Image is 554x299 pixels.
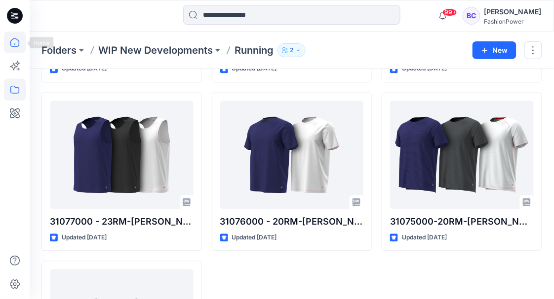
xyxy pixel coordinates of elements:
[290,45,293,56] p: 2
[390,215,534,229] p: 31075000-20RM-[PERSON_NAME]
[50,101,194,209] a: 31077000 - 23RM-Robbie
[220,101,364,209] a: 31076000 - 20RM-Robert
[232,233,277,243] p: Updated [DATE]
[232,64,277,74] p: Updated [DATE]
[390,101,534,209] a: 31075000-20RM-Ron
[484,6,542,18] div: [PERSON_NAME]
[50,215,194,229] p: 31077000 - 23RM-[PERSON_NAME]
[220,215,364,229] p: 31076000 - 20RM-[PERSON_NAME]
[62,233,107,243] p: Updated [DATE]
[277,43,306,57] button: 2
[402,64,447,74] p: Updated [DATE]
[235,43,274,57] p: Running
[484,18,542,25] div: FashionPower
[463,7,480,25] div: BC
[473,41,516,59] button: New
[41,43,77,57] a: Folders
[442,8,457,16] span: 99+
[402,233,447,243] p: Updated [DATE]
[62,64,107,74] p: Updated [DATE]
[98,43,213,57] a: WIP New Developments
